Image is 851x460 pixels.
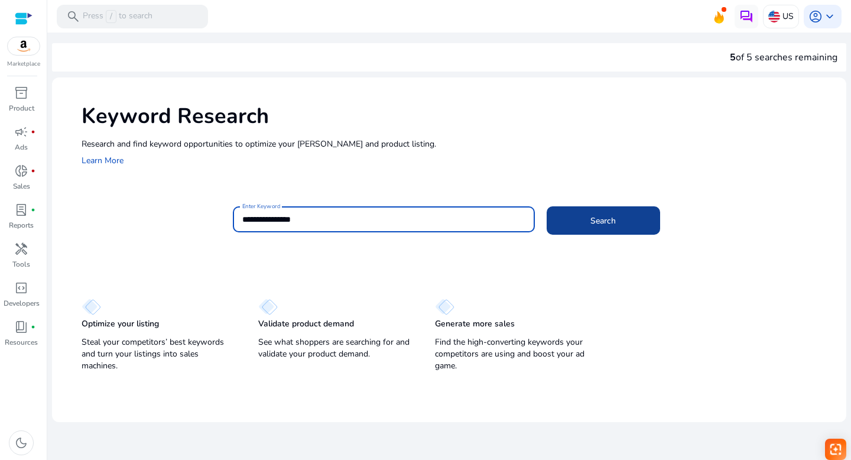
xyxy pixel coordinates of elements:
mat-label: Enter Keyword [242,202,280,210]
span: search [66,9,80,24]
span: inventory_2 [14,86,28,100]
p: Optimize your listing [82,318,159,330]
span: handyman [14,242,28,256]
span: campaign [14,125,28,139]
p: Find the high-converting keywords your competitors are using and boost your ad game. [435,336,588,372]
span: code_blocks [14,281,28,295]
span: account_circle [808,9,823,24]
p: Tools [12,259,30,270]
p: Research and find keyword opportunities to optimize your [PERSON_NAME] and product listing. [82,138,834,150]
a: Learn More [82,155,124,166]
span: fiber_manual_record [31,208,35,212]
span: fiber_manual_record [31,169,35,173]
img: us.svg [768,11,780,22]
p: Developers [4,298,40,309]
p: Marketplace [7,60,40,69]
img: diamond.svg [82,299,101,315]
span: dark_mode [14,436,28,450]
p: Press to search [83,10,152,23]
h1: Keyword Research [82,103,834,129]
span: keyboard_arrow_down [823,9,837,24]
img: amazon.svg [8,37,40,55]
p: Validate product demand [258,318,354,330]
p: Product [9,103,34,114]
span: lab_profile [14,203,28,217]
span: donut_small [14,164,28,178]
p: Generate more sales [435,318,515,330]
p: See what shoppers are searching for and validate your product demand. [258,336,411,360]
span: fiber_manual_record [31,325,35,329]
span: fiber_manual_record [31,129,35,134]
span: Search [590,215,616,227]
p: Ads [15,142,28,153]
p: Resources [5,337,38,348]
p: Reports [9,220,34,231]
div: of 5 searches remaining [730,50,837,64]
img: diamond.svg [435,299,454,315]
p: Steal your competitors’ best keywords and turn your listings into sales machines. [82,336,235,372]
button: Search [547,206,660,235]
span: / [106,10,116,23]
p: Sales [13,181,30,192]
span: 5 [730,51,736,64]
span: book_4 [14,320,28,334]
p: US [782,6,794,27]
img: diamond.svg [258,299,278,315]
